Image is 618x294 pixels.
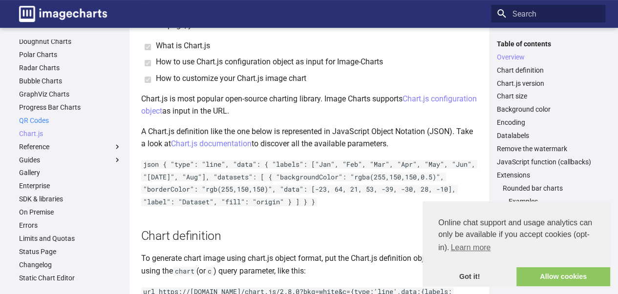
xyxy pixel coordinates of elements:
code: chart [173,267,196,275]
a: Changelog [19,260,122,269]
a: Gallery [19,168,122,177]
a: Examples [509,197,599,206]
nav: Extensions [497,184,599,245]
a: Radar Charts [19,63,122,72]
a: Polar Charts [19,50,122,59]
li: How to use Chart.js configuration object as input for Image-Charts [156,56,477,68]
a: Image-Charts documentation [15,2,111,26]
a: learn more about cookies [449,240,492,255]
a: dismiss cookie message [423,267,516,287]
h2: Chart definition [141,227,477,244]
li: How to customize your Chart.js image chart [156,72,477,85]
a: Progress Bar Charts [19,103,122,112]
span: Online chat support and usage analytics can only be available if you accept cookies (opt-in). [438,217,595,255]
a: On Premise [19,208,122,216]
a: Doughnut Charts [19,37,122,46]
a: Errors [19,221,122,230]
a: Remove the watermark [497,144,599,153]
p: To generate chart image using chart.js object format, put the Chart.js definition object in the U... [141,252,477,277]
a: Limits and Quotas [19,234,122,243]
p: Chart.js is most popular open-source charting library. Image Charts supports as input in the URL. [141,93,477,118]
a: GraphViz Charts [19,90,122,98]
a: Chart.js documentation [171,139,252,148]
code: json { "type": "line", "data": { "labels": ["Jan", "Feb", "Mar", "Apr", "May", "Jun", "[DATE]", "... [141,160,477,206]
a: Status Page [19,247,122,256]
nav: Table of contents [491,39,605,245]
input: Search [491,5,605,22]
a: Overview [497,53,599,61]
a: Datalabels [497,131,599,140]
a: Chart.js version [497,79,599,88]
code: c [206,267,213,275]
a: Chart definition [497,66,599,75]
nav: Rounded bar charts [503,197,599,206]
label: Table of contents [491,39,605,48]
li: What is Chart.js [156,39,477,52]
a: JavaScript function (callbacks) [497,157,599,166]
label: Reference [19,142,122,151]
div: cookieconsent [423,201,610,286]
p: A Chart.js definition like the one below is represented in JavaScript Object Notation (JSON). Tak... [141,125,477,150]
a: Extensions [497,171,599,179]
a: allow cookies [516,267,610,287]
img: logo [19,6,107,22]
a: Background color [497,105,599,114]
a: Enterprise [19,181,122,190]
a: Chart size [497,92,599,100]
a: QR Codes [19,116,122,125]
a: Encoding [497,118,599,127]
a: Rounded bar charts [503,184,599,193]
a: SDK & libraries [19,195,122,203]
label: Guides [19,156,122,164]
a: Chart.js [19,129,122,138]
a: Static Chart Editor [19,274,122,282]
a: Bubble Charts [19,77,122,85]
